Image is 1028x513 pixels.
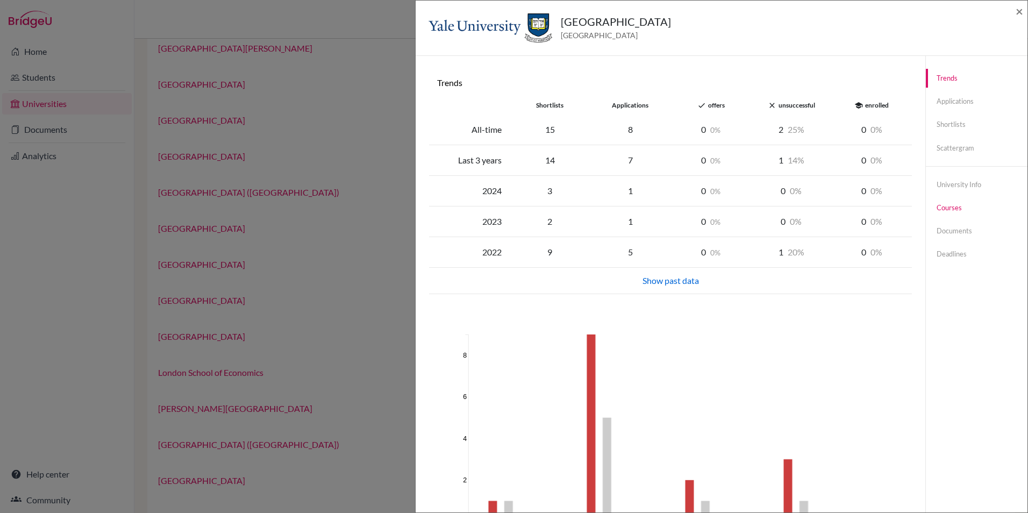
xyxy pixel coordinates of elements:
[708,101,725,109] span: offers
[670,246,751,259] div: 0
[510,101,590,110] div: shortlists
[710,187,720,196] span: 0
[768,101,776,110] i: close
[926,69,1027,88] a: Trends
[751,154,832,167] div: 1
[710,125,720,134] span: 0
[429,184,510,197] div: 2024
[870,247,882,257] span: 0
[1016,3,1023,19] span: ×
[832,154,912,167] div: 0
[510,215,590,228] div: 2
[832,123,912,136] div: 0
[751,123,832,136] div: 2
[561,13,671,30] h5: [GEOGRAPHIC_DATA]
[926,222,1027,240] a: Documents
[463,435,467,443] text: 4
[463,477,467,484] text: 2
[510,123,590,136] div: 15
[590,154,670,167] div: 7
[788,247,804,257] span: 20
[832,215,912,228] div: 0
[788,155,804,165] span: 14
[870,155,882,165] span: 0
[510,154,590,167] div: 14
[832,246,912,259] div: 0
[790,216,802,226] span: 0
[865,101,889,109] span: enrolled
[429,246,510,259] div: 2022
[590,246,670,259] div: 5
[670,123,751,136] div: 0
[870,124,882,134] span: 0
[751,184,832,197] div: 0
[590,215,670,228] div: 1
[788,124,804,134] span: 25
[854,101,863,110] i: school
[926,115,1027,134] a: Shortlists
[590,101,670,110] div: applications
[926,139,1027,158] a: Scattergram
[926,245,1027,263] a: Deadlines
[561,30,671,41] span: [GEOGRAPHIC_DATA]
[697,101,706,110] i: done
[510,246,590,259] div: 9
[779,101,815,109] span: unsuccessful
[429,215,510,228] div: 2023
[429,154,510,167] div: Last 3 years
[710,248,720,257] span: 0
[790,186,802,196] span: 0
[926,175,1027,194] a: University info
[510,184,590,197] div: 3
[436,274,905,287] div: Show past data
[870,186,882,196] span: 0
[590,123,670,136] div: 8
[710,217,720,226] span: 0
[429,123,510,136] div: All-time
[590,184,670,197] div: 1
[429,13,552,42] img: us_yal_q1005f1x.png
[1016,5,1023,18] button: Close
[926,198,1027,217] a: Courses
[463,394,467,401] text: 6
[463,352,467,359] text: 8
[751,246,832,259] div: 1
[751,215,832,228] div: 0
[670,184,751,197] div: 0
[670,215,751,228] div: 0
[926,92,1027,111] a: Applications
[670,154,751,167] div: 0
[870,216,882,226] span: 0
[710,156,720,165] span: 0
[437,77,904,88] h6: Trends
[832,184,912,197] div: 0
